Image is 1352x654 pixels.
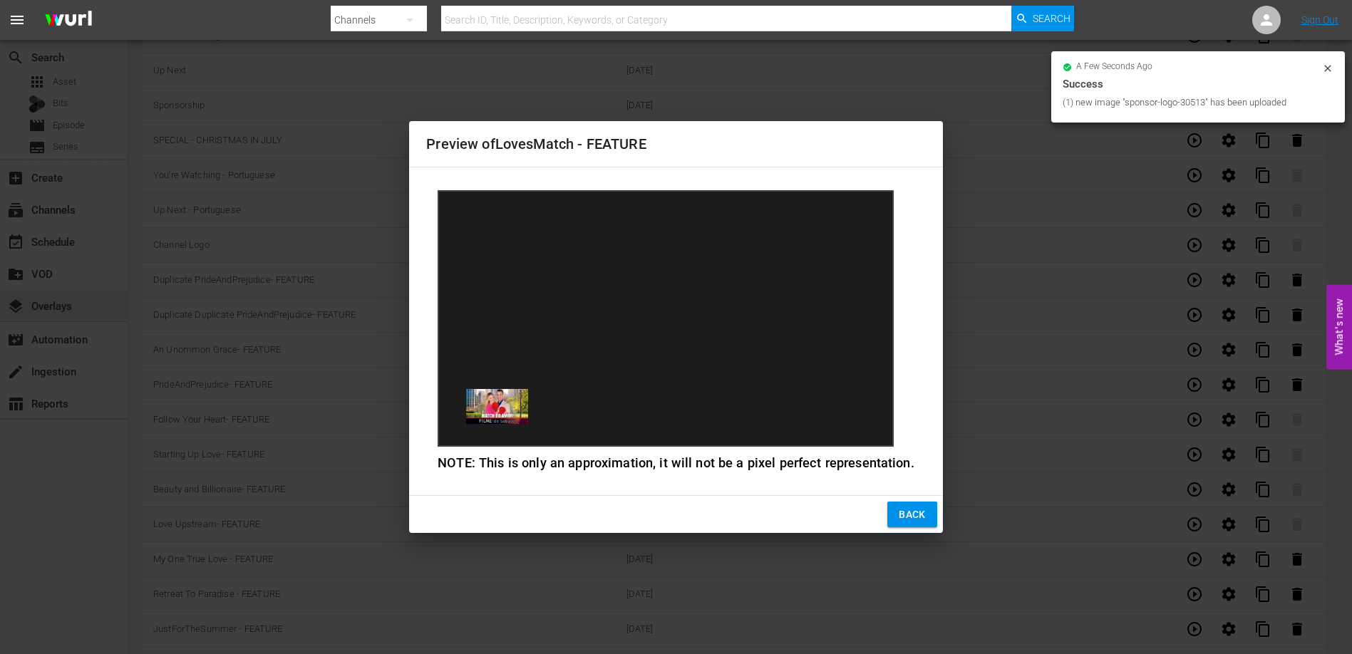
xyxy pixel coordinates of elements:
span: Search [1033,6,1070,31]
div: (1) new image "sponsor-logo-30513" has been uploaded [1063,95,1319,110]
img: 1042-sponsor-logo-30513_v1.jpg [466,389,528,424]
span: menu [9,11,26,28]
div: NOTE: This is only an approximation, it will not be a pixel perfect representation. [438,454,914,472]
button: Open Feedback Widget [1326,285,1352,370]
span: Back [899,506,926,524]
span: a few seconds ago [1076,61,1152,73]
a: Sign Out [1301,14,1338,26]
img: ans4CAIJ8jUAAAAAAAAAAAAAAAAAAAAAAAAgQb4GAAAAAAAAAAAAAAAAAAAAAAAAJMjXAAAAAAAAAAAAAAAAAAAAAAAAgAT5G... [34,4,103,37]
div: Success [1063,76,1333,93]
h2: Preview of LovesMatch - FEATURE [426,133,926,155]
button: Back [887,502,937,528]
